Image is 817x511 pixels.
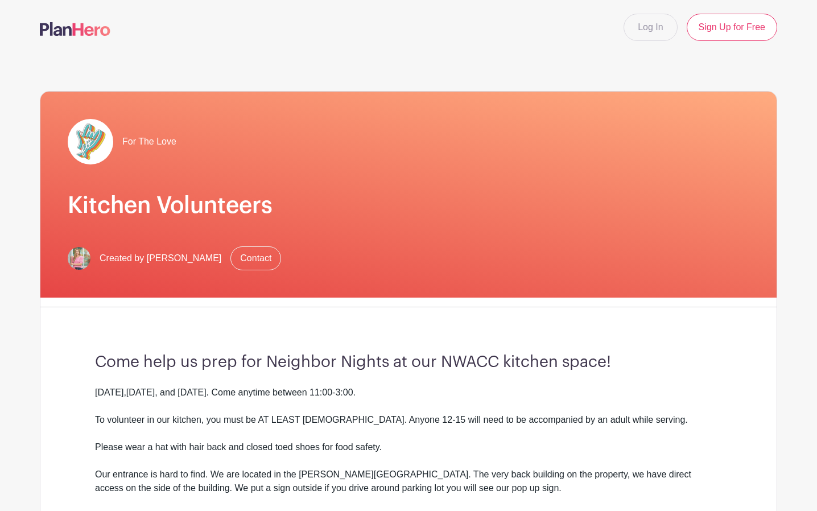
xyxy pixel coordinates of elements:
[95,440,722,468] div: Please wear a hat with hair back and closed toed shoes for food safety.
[68,247,90,270] img: 2x2%20headshot.png
[230,246,281,270] a: Contact
[122,135,176,149] span: For The Love
[68,119,113,164] img: pageload-spinner.gif
[95,468,722,509] div: Our entrance is hard to find. We are located in the [PERSON_NAME][GEOGRAPHIC_DATA]. The very back...
[95,353,722,372] h3: Come help us prep for Neighbor Nights at our NWACC kitchen space!
[95,413,722,440] div: To volunteer in our kitchen, you must be AT LEAST [DEMOGRAPHIC_DATA]. Anyone 12-15 will need to b...
[95,386,722,413] div: [DATE],[DATE], and [DATE]. Come anytime between 11:00-3:00.
[40,22,110,36] img: logo-507f7623f17ff9eddc593b1ce0a138ce2505c220e1c5a4e2b4648c50719b7d32.svg
[624,14,677,41] a: Log In
[68,192,749,219] h1: Kitchen Volunteers
[100,252,221,265] span: Created by [PERSON_NAME]
[687,14,777,41] a: Sign Up for Free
